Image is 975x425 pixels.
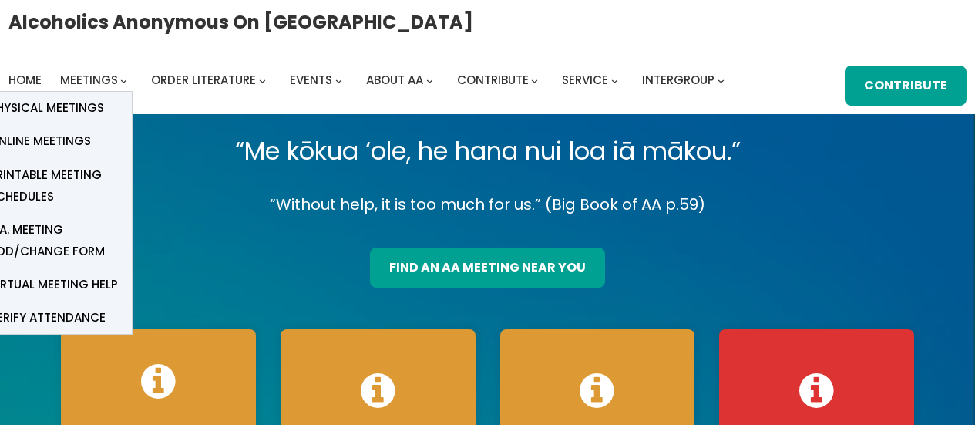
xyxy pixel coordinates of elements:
p: “Without help, it is too much for us.” (Big Book of AA p.59) [49,191,926,218]
span: Home [8,72,42,88]
nav: Intergroup [8,69,730,91]
span: Service [562,72,608,88]
a: Contribute [845,66,967,106]
p: “Me kōkua ‘ole, he hana nui loa iā mākou.” [49,130,926,173]
button: Order Literature submenu [259,76,266,83]
button: Events submenu [335,76,342,83]
a: Contribute [457,69,529,91]
span: Events [290,72,332,88]
button: Intergroup submenu [718,76,725,83]
a: Meetings [60,69,118,91]
a: Home [8,69,42,91]
button: About AA submenu [426,76,433,83]
a: About AA [366,69,423,91]
span: Order Literature [151,72,256,88]
a: Events [290,69,332,91]
a: find an aa meeting near you [370,248,605,288]
a: Alcoholics Anonymous on [GEOGRAPHIC_DATA] [8,5,473,39]
button: Service submenu [611,76,618,83]
button: Contribute submenu [531,76,538,83]
a: Service [562,69,608,91]
span: Contribute [457,72,529,88]
span: Meetings [60,72,118,88]
span: Intergroup [642,72,714,88]
a: Intergroup [642,69,714,91]
span: About AA [366,72,423,88]
button: Meetings submenu [120,76,127,83]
